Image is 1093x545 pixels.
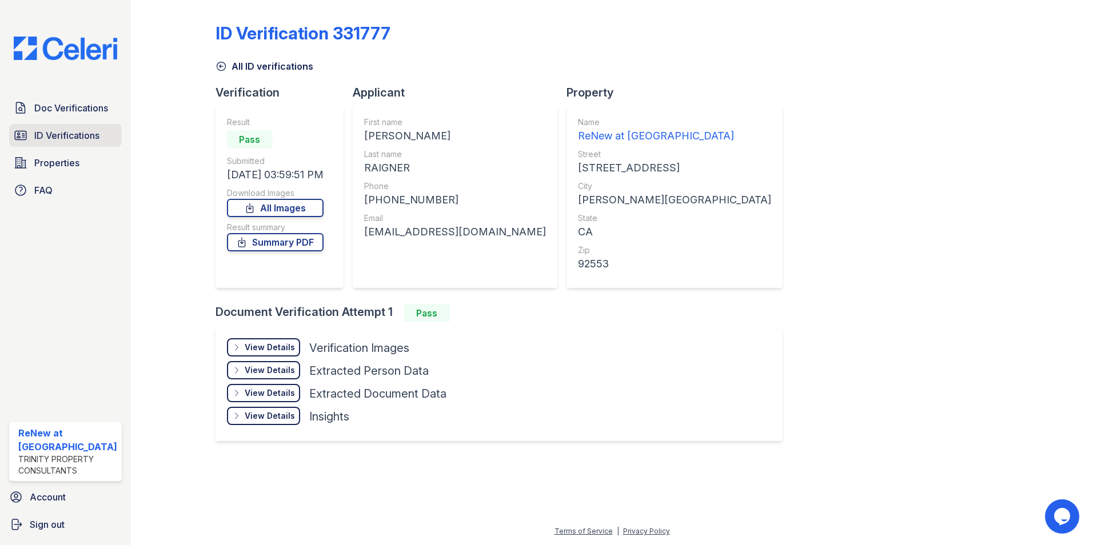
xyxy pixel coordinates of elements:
span: Doc Verifications [34,101,108,115]
div: Phone [364,181,546,192]
div: Zip [578,245,771,256]
div: [DATE] 03:59:51 PM [227,167,324,183]
div: Document Verification Attempt 1 [216,304,792,322]
a: Summary PDF [227,233,324,251]
span: Account [30,490,66,504]
div: Result [227,117,324,128]
div: | [617,527,619,535]
div: 92553 [578,256,771,272]
div: View Details [245,342,295,353]
div: Email [364,213,546,224]
a: Account [5,486,126,508]
span: Properties [34,156,79,170]
div: First name [364,117,546,128]
div: Result summary [227,222,324,233]
div: Property [567,85,792,101]
div: View Details [245,364,295,376]
div: City [578,181,771,192]
div: Pass [227,130,273,149]
div: Verification [216,85,353,101]
div: Extracted Document Data [309,386,446,402]
a: Terms of Service [555,527,613,535]
a: Doc Verifications [9,97,122,119]
div: RAIGNER [364,160,546,176]
span: Sign out [30,518,65,531]
div: Submitted [227,155,324,167]
a: Properties [9,151,122,174]
div: ReNew at [GEOGRAPHIC_DATA] [18,426,117,454]
div: Street [578,149,771,160]
div: ID Verification 331777 [216,23,390,43]
div: [PERSON_NAME] [364,128,546,144]
div: Applicant [353,85,567,101]
div: [PERSON_NAME][GEOGRAPHIC_DATA] [578,192,771,208]
a: FAQ [9,179,122,202]
div: Pass [404,304,450,322]
a: All Images [227,199,324,217]
div: Last name [364,149,546,160]
div: Name [578,117,771,128]
div: View Details [245,410,295,422]
div: [PHONE_NUMBER] [364,192,546,208]
a: All ID verifications [216,59,313,73]
span: ID Verifications [34,129,99,142]
span: FAQ [34,183,53,197]
div: ReNew at [GEOGRAPHIC_DATA] [578,128,771,144]
div: [EMAIL_ADDRESS][DOMAIN_NAME] [364,224,546,240]
div: Trinity Property Consultants [18,454,117,476]
div: Download Images [227,187,324,199]
a: Name ReNew at [GEOGRAPHIC_DATA] [578,117,771,144]
div: State [578,213,771,224]
a: ID Verifications [9,124,122,147]
div: Extracted Person Data [309,363,429,379]
img: CE_Logo_Blue-a8612792a0a2168367f1c8372b55b34899dd931a85d93a1a3d3e32e68fde9ad4.png [5,37,126,60]
a: Sign out [5,513,126,536]
a: Privacy Policy [623,527,670,535]
div: CA [578,224,771,240]
div: Insights [309,408,349,424]
div: View Details [245,387,295,399]
div: Verification Images [309,340,409,356]
div: [STREET_ADDRESS] [578,160,771,176]
iframe: chat widget [1045,499,1082,534]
